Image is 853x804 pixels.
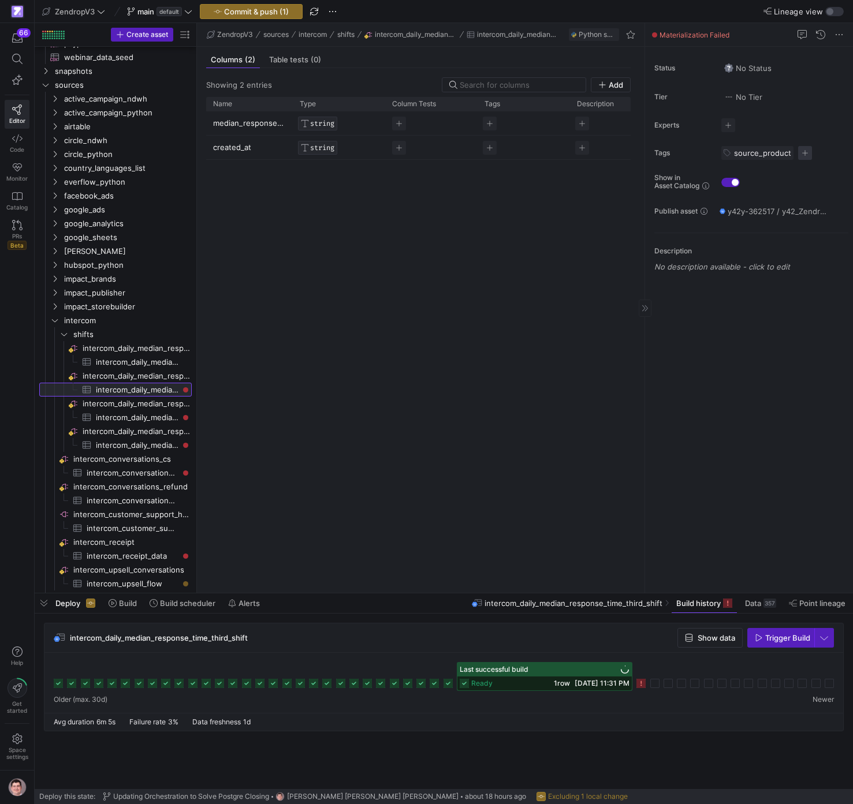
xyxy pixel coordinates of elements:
[457,662,632,691] button: Last successful buildready1row[DATE] 11:31 PM
[5,728,29,765] a: Spacesettings
[39,480,192,493] a: intercom_conversations_refund​​​​​​​​
[575,679,629,687] span: [DATE] 11:31 PM
[39,106,192,119] div: Press SPACE to select this row.
[83,397,190,410] span: intercom_daily_median_response_time_second_shift​​​​​​​​
[8,778,27,796] img: https://storage.googleapis.com/y42-prod-data-exchange/images/G2kHvxVlt02YItTmblwfhPy4mK5SfUxFU6Tr...
[64,300,190,313] span: impact_storebuilder
[765,633,810,642] span: Trigger Build
[39,272,192,286] div: Press SPACE to select this row.
[39,341,192,355] div: Press SPACE to select this row.
[477,31,559,39] span: intercom_daily_median_response_time_third_shift
[103,593,142,613] button: Build
[676,599,721,608] span: Build history
[734,148,791,158] span: source_product
[310,144,334,152] span: STRING
[64,120,190,133] span: airtable
[126,31,168,39] span: Create asset
[39,78,192,92] div: Press SPACE to select this row.
[375,31,457,39] span: intercom_daily_median_response_third_shift
[55,65,190,78] span: snapshots
[39,549,192,563] div: Press SPACE to select this row.
[39,133,192,147] div: Press SPACE to select this row.
[571,31,577,38] img: undefined
[55,78,190,92] span: sources
[310,119,334,128] span: STRING
[87,494,178,507] span: intercom_conversations_refund​​​​​​​​​
[39,452,192,466] a: intercom_conversations_cs​​​​​​​​
[96,383,178,397] span: intercom_daily_median_response_time_third_shift​​​​​​​​​
[10,659,24,666] span: Help
[39,341,192,355] a: intercom_daily_median_response_first_shift​​​​​​​​
[70,633,248,642] span: intercom_daily_median_response_time_third_shift
[73,453,190,466] span: intercom_conversations_cs​​​​​​​​
[39,355,192,369] div: Press SPACE to select this row.
[654,64,712,72] span: Status
[83,369,190,383] span: intercom_daily_median_response_third_shift​​​​​​​​
[204,28,256,42] button: ZendropV3
[39,424,192,438] a: intercom_daily_median_response_time_weekend_shift​​​​​​​​
[245,56,255,63] span: (2)
[275,792,285,801] img: https://storage.googleapis.com/y42-prod-data-exchange/images/G2kHvxVlt02YItTmblwfhPy4mK5SfUxFU6Tr...
[337,31,355,39] span: shifts
[54,695,107,704] span: Older (max. 30d)
[192,717,241,726] span: Data freshness
[39,535,192,549] a: intercom_receipt​​​​​​​​
[728,207,829,216] span: y42y-362517 / y42_ZendropV3_main / source__intercom_daily_median_response_third_shift__intercom_d...
[111,28,173,42] button: Create asset
[671,593,737,613] button: Build history
[263,31,289,39] span: sources
[39,535,192,549] div: Press SPACE to select this row.
[654,174,699,190] span: Show in Asset Catalog
[64,314,190,327] span: intercom
[39,50,192,64] a: webinar_data_seed​​​​​​
[5,641,29,671] button: Help
[168,717,178,726] span: 3%
[39,258,192,272] div: Press SPACE to select this row.
[5,129,29,158] a: Code
[206,136,686,160] div: Press SPACE to select this row.
[39,147,192,161] div: Press SPACE to select this row.
[8,241,27,250] span: Beta
[96,439,178,452] span: intercom_daily_median_response_time_weekend_shift​​​​​​​​​
[654,247,848,255] p: Description
[311,56,321,63] span: (0)
[129,717,166,726] span: Failure rate
[465,792,526,801] span: about 18 hours ago
[39,244,192,258] div: Press SPACE to select this row.
[39,313,192,327] div: Press SPACE to select this row.
[39,286,192,300] div: Press SPACE to select this row.
[39,563,192,577] a: intercom_upsell_conversations​​​​​​​​
[12,233,22,240] span: PRs
[763,599,776,608] div: 357
[464,28,562,42] button: intercom_daily_median_response_time_third_shift
[654,93,712,101] span: Tier
[87,522,178,535] span: intercom_customer_support_historicals​​​​​​​​​
[39,792,95,801] span: Deploy this state:
[39,563,192,577] div: Press SPACE to select this row.
[217,31,253,39] span: ZendropV3
[5,158,29,186] a: Monitor
[5,100,29,129] a: Editor
[784,593,851,613] button: Point lineage
[362,28,460,42] button: intercom_daily_median_response_third_shift
[39,424,192,438] div: Press SPACE to select this row.
[724,92,733,102] img: No tier
[471,679,493,687] span: ready
[39,438,192,452] div: Press SPACE to select this row.
[39,466,192,480] div: Press SPACE to select this row.
[200,4,303,19] button: Commit & push (1)
[5,674,29,719] button: Getstarted
[5,2,29,21] a: https://storage.googleapis.com/y42-prod-data-exchange/images/qZXOSqkTtPuVcXVzF40oUlM07HVTwZXfPK0U...
[157,7,182,16] span: default
[73,508,190,521] span: intercom_customer_support_historicals​​​​​​​​
[299,31,327,39] span: intercom
[83,425,190,438] span: intercom_daily_median_response_time_weekend_shift​​​​​​​​
[39,369,192,383] div: Press SPACE to select this row.
[206,80,272,89] div: Showing 2 entries
[12,6,23,17] img: https://storage.googleapis.com/y42-prod-data-exchange/images/qZXOSqkTtPuVcXVzF40oUlM07HVTwZXfPK0U...
[39,452,192,466] div: Press SPACE to select this row.
[39,521,192,535] a: intercom_customer_support_historicals​​​​​​​​​
[6,175,28,182] span: Monitor
[119,599,137,608] span: Build
[334,28,357,42] button: shifts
